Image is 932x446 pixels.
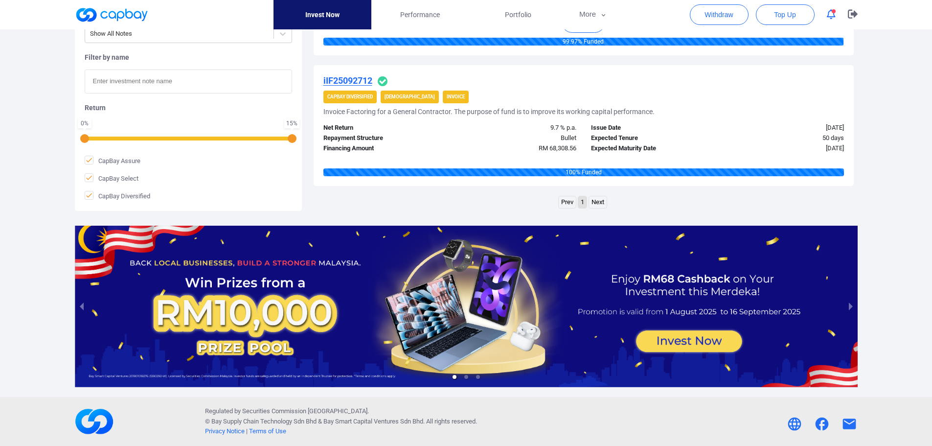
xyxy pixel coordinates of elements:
span: Bay Smart Capital Ventures Sdn Bhd [323,418,423,425]
div: Expected Maturity Date [584,143,718,154]
input: Enter investment note name [85,70,292,94]
strong: Invoice [447,94,465,99]
div: [DATE] [717,123,851,133]
div: 99.97 % Funded [323,38,844,46]
span: CapBay Diversified [85,191,150,201]
div: Bullet [450,133,584,143]
a: Privacy Notice [205,427,245,435]
div: 0 % [80,120,90,126]
div: Expected Tenure [584,133,718,143]
div: 50 days [717,133,851,143]
li: slide item 2 [464,375,468,379]
button: Top Up [756,4,815,25]
strong: [DEMOGRAPHIC_DATA] [385,94,435,99]
span: CapBay Assure [85,156,140,165]
span: Portfolio [505,9,531,20]
strong: CapBay Diversified [327,94,373,99]
li: slide item 1 [453,375,456,379]
span: RM 68,308.56 [539,144,576,152]
h5: Return [85,103,292,112]
div: 15 % [286,120,297,126]
div: 100 % Funded [323,168,844,176]
h5: Filter by name [85,53,292,62]
a: Next page [589,196,607,209]
h5: Invoice Factoring for a General Contractor. The purpose of fund is to improve its working capital... [323,107,655,116]
p: Regulated by Securities Commission [GEOGRAPHIC_DATA]. © Bay Supply Chain Technology Sdn Bhd & . A... [205,406,477,437]
u: iIF25092712 [323,75,372,86]
span: CapBay Select [85,173,138,183]
div: Financing Amount [316,143,450,154]
button: next slide / item [844,226,858,387]
li: slide item 3 [476,375,480,379]
div: 9.7 % p.a. [450,123,584,133]
div: Issue Date [584,123,718,133]
button: Withdraw [690,4,749,25]
a: Page 1 is your current page [578,196,587,209]
a: Terms of Use [249,427,286,435]
div: Repayment Structure [316,133,450,143]
span: Performance [400,9,440,20]
img: footerLogo [75,402,114,441]
a: Previous page [559,196,576,209]
button: previous slide / item [75,226,89,387]
div: [DATE] [717,143,851,154]
div: Net Return [316,123,450,133]
span: Top Up [774,10,796,20]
